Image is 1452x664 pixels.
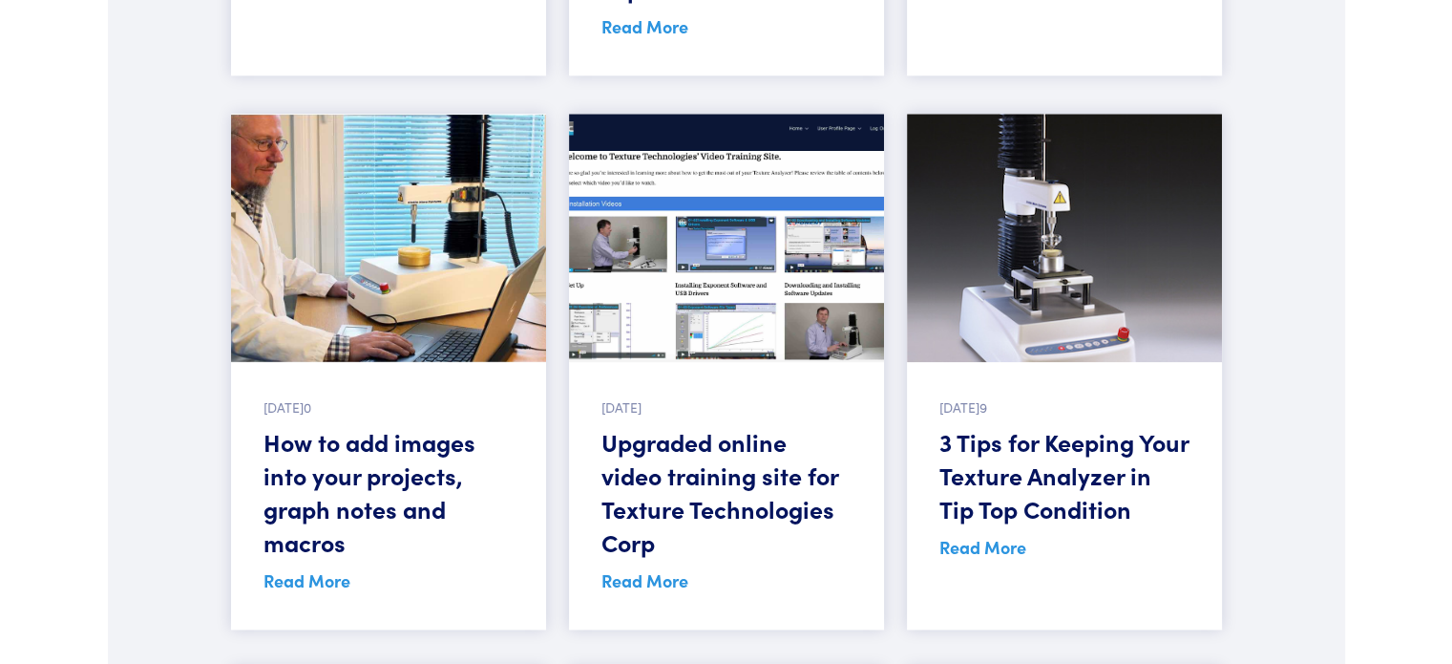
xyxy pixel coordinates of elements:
a: Read More [601,568,688,592]
h5: Upgraded online video training site for Texture Technologies Corp [601,425,852,559]
h5: How to add images into your projects, graph notes and macros [263,425,514,559]
p: [DATE]0 [263,396,514,418]
a: Read More [939,535,1026,559]
a: Read More [601,14,688,38]
p: [DATE] [601,396,852,418]
a: Read More [263,568,350,592]
p: [DATE]9 [939,396,1189,418]
h5: 3 Tips for Keeping Your Texture Analyzer in Tip Top Condition [939,425,1189,525]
